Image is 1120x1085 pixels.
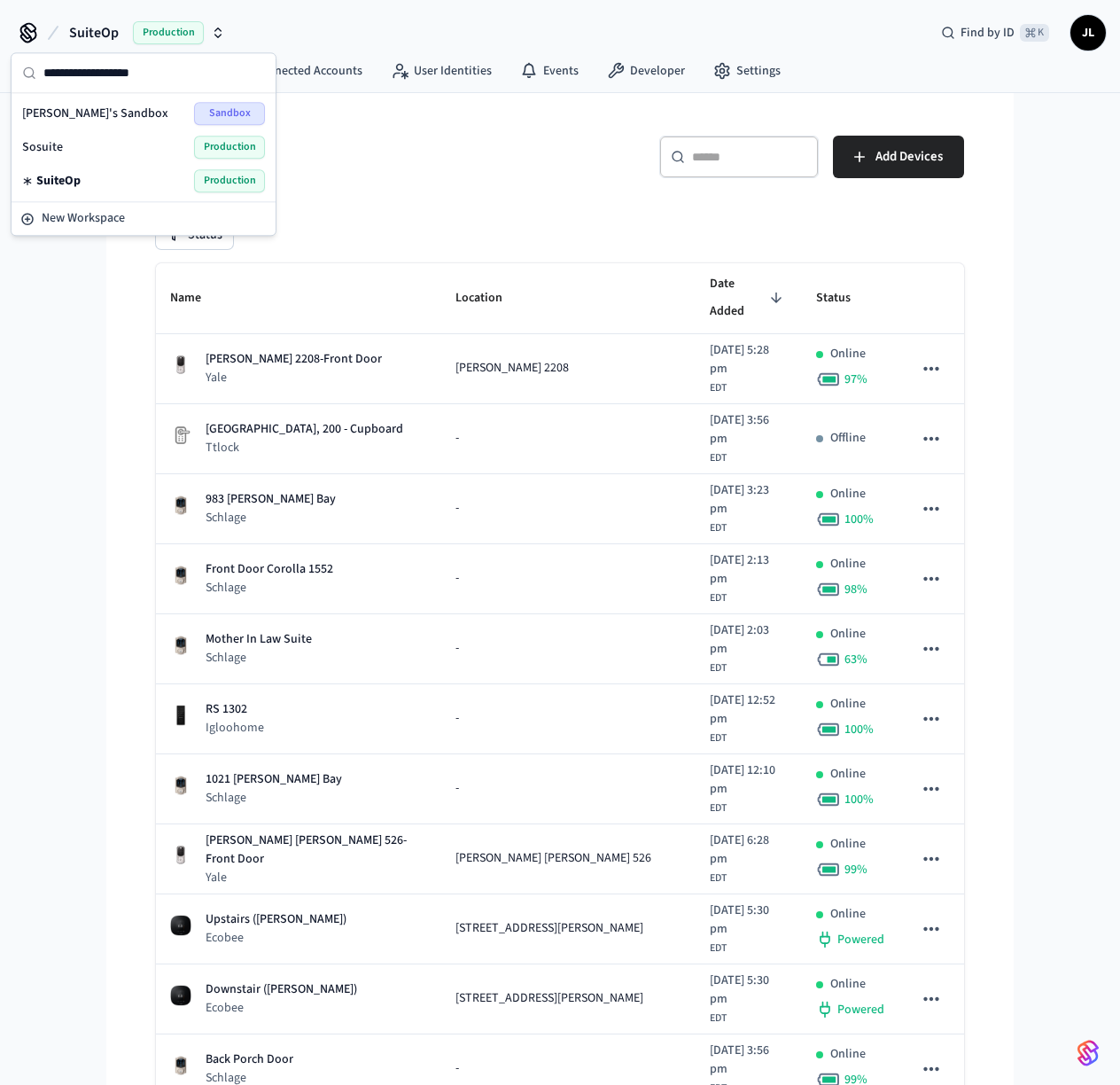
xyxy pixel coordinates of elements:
[170,635,191,656] img: Schlage Sense Smart Deadbolt with Camelot Trim, Front
[830,429,866,448] p: Offline
[710,870,727,886] span: EDT
[455,285,525,312] span: Location
[830,905,866,924] p: Online
[844,861,867,878] span: 99 %
[69,22,119,43] span: SuiteOp
[170,775,191,796] img: Schlage Sense Smart Deadbolt with Camelot Trim, Front
[710,551,788,606] div: America/New_York
[710,1011,727,1026] span: EDT
[455,429,459,448] span: -
[830,555,866,574] p: Online
[1077,1039,1099,1067] img: SeamLogoGradient.69752ec5.svg
[36,172,81,190] span: SuiteOp
[1020,24,1049,42] span: ⌘ K
[710,411,788,466] div: America/New_York
[844,581,867,598] span: 98 %
[206,420,403,439] p: [GEOGRAPHIC_DATA], 200 - Cupboard
[593,55,699,87] a: Developer
[170,495,191,516] img: Schlage Sense Smart Deadbolt with Camelot Trim, Front
[710,831,788,886] div: America/New_York
[699,55,795,87] a: Settings
[194,102,265,125] span: Sandbox
[710,941,727,956] span: EDT
[830,1045,866,1064] p: Online
[710,1042,788,1079] span: [DATE] 3:56 pm
[833,136,964,178] button: Add Devices
[710,411,788,449] span: [DATE] 3:56 pm
[844,371,867,388] span: 97 %
[42,209,125,228] span: New Workspace
[710,481,788,536] div: America/New_York
[710,621,788,676] div: America/New_York
[830,765,866,784] p: Online
[377,55,506,87] a: User Identities
[13,204,274,233] button: New Workspace
[710,761,788,799] span: [DATE] 12:10 pm
[837,931,884,948] span: Powered
[1072,17,1104,49] span: JL
[455,499,459,518] span: -
[194,136,265,159] span: Production
[710,341,788,379] span: [DATE] 5:28 pm
[710,902,788,939] span: [DATE] 5:30 pm
[455,709,459,728] span: -
[206,789,342,807] p: Schlage
[710,621,788,659] span: [DATE] 2:03 pm
[710,590,727,606] span: EDT
[170,425,191,446] img: Placeholder Lock Image
[710,481,788,519] span: [DATE] 3:23 pm
[710,660,727,676] span: EDT
[455,569,459,588] span: -
[170,285,224,312] span: Name
[206,649,312,667] p: Schlage
[816,285,874,312] span: Status
[12,93,276,201] div: Suggestions
[455,989,643,1008] span: [STREET_ADDRESS][PERSON_NAME]
[22,138,63,156] span: Sosuite
[170,565,191,586] img: Schlage Sense Smart Deadbolt with Camelot Trim, Front
[455,1059,459,1078] span: -
[830,835,866,854] p: Online
[710,761,788,816] div: America/New_York
[506,55,593,87] a: Events
[206,439,403,457] p: Ttlock
[455,849,651,868] span: [PERSON_NAME] [PERSON_NAME] 526
[170,845,191,866] img: Yale Assure Touchscreen Wifi Smart Lock, Satin Nickel, Front
[206,770,342,789] p: 1021 [PERSON_NAME] Bay
[844,651,867,668] span: 63 %
[170,355,191,376] img: Yale Assure Touchscreen Wifi Smart Lock, Satin Nickel, Front
[206,630,312,649] p: Mother In Law Suite
[875,145,943,168] span: Add Devices
[710,520,727,536] span: EDT
[206,929,346,947] p: Ecobee
[206,369,382,386] p: Yale
[206,999,357,1017] p: Ecobee
[710,691,788,729] span: [DATE] 12:52 pm
[455,779,459,798] span: -
[710,972,788,1026] div: America/New_York
[837,1001,884,1019] span: Powered
[206,350,382,369] p: [PERSON_NAME] 2208-Front Door
[710,730,727,746] span: EDT
[830,695,866,714] p: Online
[830,345,866,363] p: Online
[206,1050,293,1069] p: Back Porch Door
[710,270,788,326] span: Date Added
[206,700,264,719] p: RS 1302
[844,791,874,808] span: 100 %
[830,975,866,994] p: Online
[206,869,427,886] p: Yale
[1070,15,1106,51] button: JL
[927,17,1063,49] div: Find by ID⌘ K
[710,551,788,589] span: [DATE] 2:13 pm
[206,560,333,579] p: Front Door Corolla 1552
[206,831,427,869] p: [PERSON_NAME] [PERSON_NAME] 526-Front Door
[206,490,336,509] p: 983 [PERSON_NAME] Bay
[206,579,333,597] p: Schlage
[710,691,788,746] div: America/New_York
[170,705,191,726] img: igloohome_deadbolt_2e
[830,485,866,503] p: Online
[844,721,874,738] span: 100 %
[455,359,569,378] span: [PERSON_NAME] 2208
[710,341,788,396] div: America/New_York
